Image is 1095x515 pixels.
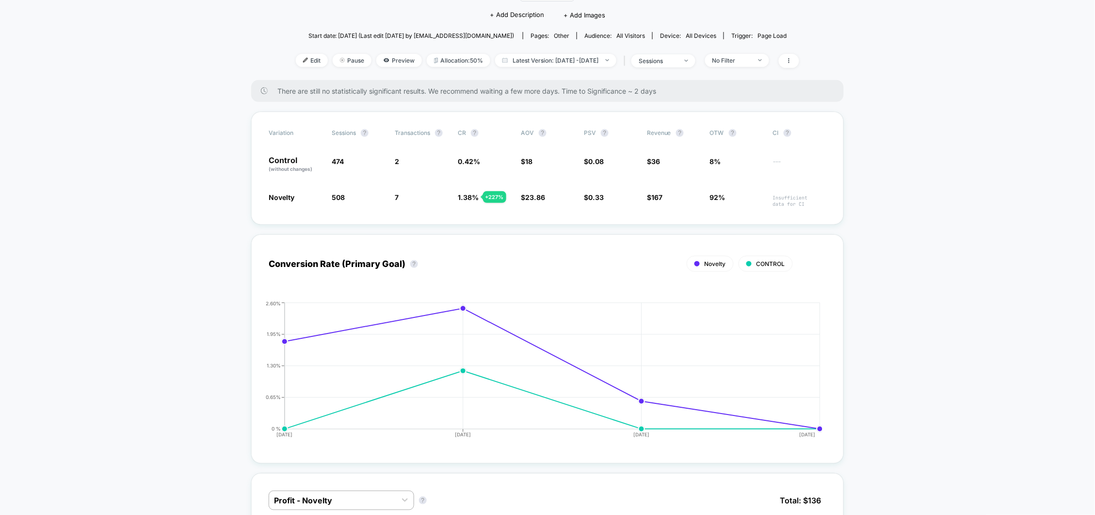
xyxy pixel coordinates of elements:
img: edit [303,58,308,63]
span: $ [647,157,660,166]
span: Total: $ 136 [775,491,826,510]
button: ? [361,129,369,137]
span: 474 [332,157,344,166]
span: Latest Version: [DATE] - [DATE] [495,54,616,67]
tspan: 1.30% [267,363,281,368]
tspan: [DATE] [276,432,292,437]
span: Pause [333,54,371,67]
button: ? [601,129,609,137]
span: All Visitors [616,32,645,39]
span: 508 [332,193,345,201]
img: end [340,58,345,63]
span: Edit [296,54,328,67]
span: Variation [269,129,322,137]
span: 2 [395,157,399,166]
span: AOV [521,129,534,136]
span: + Add Images [564,11,605,19]
tspan: [DATE] [634,432,650,437]
div: No Filter [712,57,751,64]
span: --- [773,159,826,173]
span: other [554,32,569,39]
span: Transactions [395,129,430,136]
span: all devices [686,32,716,39]
span: $ [521,193,545,201]
div: + 227 % [483,191,506,203]
span: Preview [376,54,422,67]
span: CI [773,129,826,137]
span: + Add Description [490,10,544,20]
img: calendar [502,58,508,63]
button: ? [729,129,737,137]
button: ? [419,497,427,504]
span: 36 [651,157,660,166]
span: Revenue [647,129,671,136]
span: (without changes) [269,166,312,172]
tspan: 1.95% [267,331,281,337]
span: PSV [584,129,596,136]
span: Allocation: 50% [427,54,490,67]
span: 0.08 [588,157,604,166]
button: ? [539,129,547,137]
img: end [606,59,609,61]
span: Insufficient data for CI [773,195,826,207]
p: Control [269,156,322,173]
span: Start date: [DATE] (Last edit [DATE] by [EMAIL_ADDRESS][DOMAIN_NAME]) [308,32,515,39]
button: ? [435,129,443,137]
span: 18 [525,157,532,166]
span: 8% [710,157,721,166]
span: Page Load [757,32,787,39]
img: end [685,60,688,62]
div: sessions [639,57,677,65]
tspan: [DATE] [455,432,471,437]
span: 1.38 % [458,193,479,201]
img: end [758,59,762,61]
span: Sessions [332,129,356,136]
div: Trigger: [731,32,787,39]
span: $ [521,157,532,166]
tspan: [DATE] [799,432,815,437]
div: Pages: [531,32,569,39]
span: Novelty [269,193,294,201]
span: 23.86 [525,193,545,201]
span: CONTROL [757,260,785,267]
span: 0.42 % [458,157,480,166]
tspan: 0.65% [266,394,281,400]
button: ? [676,129,684,137]
img: rebalance [434,58,438,63]
span: Novelty [705,260,726,267]
span: CR [458,129,466,136]
tspan: 2.60% [266,300,281,306]
tspan: 0 % [272,426,281,432]
button: ? [410,260,418,268]
div: Audience: [584,32,645,39]
div: CONVERSION_RATE [259,300,817,446]
button: ? [784,129,791,137]
span: 7 [395,193,399,201]
span: $ [647,193,662,201]
span: 92% [710,193,725,201]
span: $ [584,157,604,166]
span: 0.33 [588,193,604,201]
span: 167 [651,193,662,201]
span: OTW [710,129,763,137]
span: | [621,54,631,68]
span: There are still no statistically significant results. We recommend waiting a few more days . Time... [277,87,824,95]
span: $ [584,193,604,201]
button: ? [471,129,479,137]
span: Device: [652,32,724,39]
